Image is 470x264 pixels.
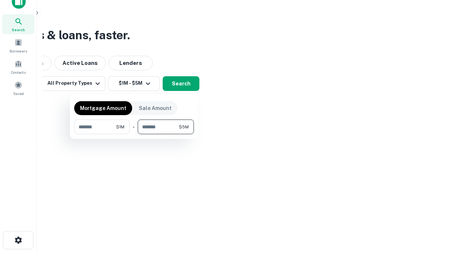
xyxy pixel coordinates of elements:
[433,205,470,241] iframe: Chat Widget
[133,120,135,134] div: -
[139,104,171,112] p: Sale Amount
[179,124,189,130] span: $5M
[80,104,126,112] p: Mortgage Amount
[116,124,124,130] span: $1M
